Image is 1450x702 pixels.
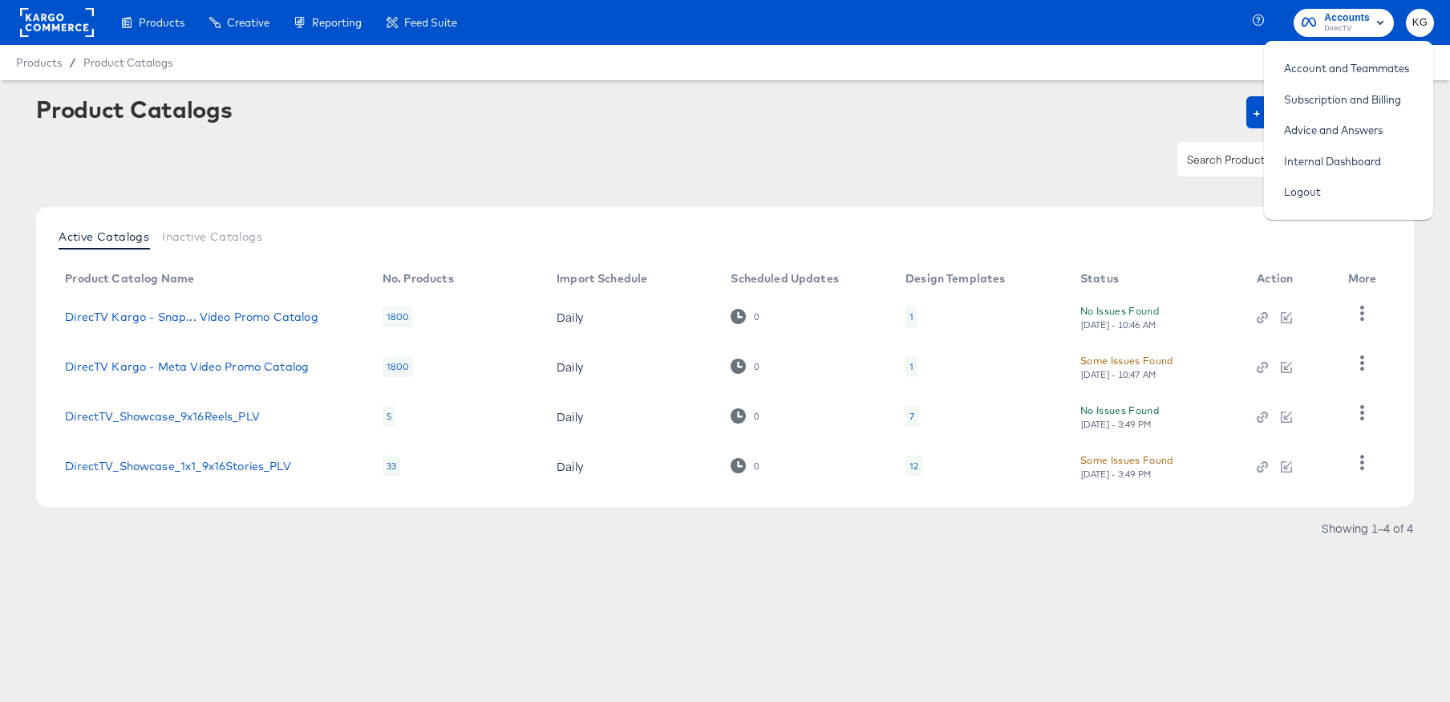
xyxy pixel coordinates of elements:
td: Daily [544,392,718,441]
a: DirectTV_Showcase_9x16Reels_PLV [65,410,260,423]
button: KG [1406,9,1434,37]
span: DirecTV [1324,22,1370,35]
a: DirecTV Kargo - Snap... Video Promo Catalog [65,310,318,323]
div: Design Templates [905,272,1005,285]
div: 1 [909,310,913,323]
button: + New Product Catalog [1246,96,1414,128]
td: Daily [544,342,718,392]
a: DirectTV_Showcase_1x1_9x16Stories_PLV [65,460,291,473]
span: Creative [227,16,269,29]
span: Products [16,56,62,69]
div: Some Issues Found [1080,452,1173,469]
div: 0 [731,458,759,473]
div: 0 [731,359,759,374]
td: Daily [544,441,718,491]
div: 1 [905,356,917,377]
div: 7 [905,406,918,427]
span: KG [1412,14,1428,32]
div: 1800 [383,306,414,327]
div: Product Catalogs [36,96,232,122]
div: 33 [383,456,400,477]
span: Active Catalogs [59,230,149,243]
th: Status [1067,266,1244,292]
div: [DATE] - 10:47 AM [1080,369,1157,380]
div: [DATE] - 3:49 PM [1080,469,1152,480]
div: 0 [731,309,759,324]
button: AccountsDirecTV [1294,9,1394,37]
div: 12 [909,460,918,473]
div: 7 [909,410,914,423]
div: Product Catalog Name [65,272,194,285]
input: Search Product Catalogs [1184,151,1355,169]
button: Some Issues Found[DATE] - 10:47 AM [1080,352,1173,380]
th: More [1335,266,1396,292]
a: Subscription and Billing [1272,85,1413,114]
div: Import Schedule [557,272,647,285]
div: 0 [753,361,759,372]
div: 1 [905,306,917,327]
a: Logout [1272,177,1333,206]
div: 5 [383,406,395,427]
a: Advice and Answers [1272,116,1395,144]
div: 0 [753,461,759,472]
span: Products [139,16,184,29]
button: Some Issues Found[DATE] - 3:49 PM [1080,452,1173,480]
span: Inactive Catalogs [162,230,262,243]
div: 12 [905,456,922,477]
a: DirecTV Kargo - Meta Video Promo Catalog [65,360,309,373]
span: + New Product Catalog [1253,101,1407,124]
span: / [62,56,83,69]
div: Showing 1–4 of 4 [1321,522,1414,534]
span: Accounts [1324,10,1370,26]
th: Action [1244,266,1335,292]
div: 1 [909,360,913,373]
div: 1800 [383,356,414,377]
span: Reporting [312,16,362,29]
div: 0 [731,408,759,424]
span: Feed Suite [404,16,457,29]
div: Scheduled Updates [731,272,839,285]
div: 0 [753,311,759,323]
a: Product Catalogs [83,56,172,69]
div: No. Products [383,272,454,285]
a: Internal Dashboard [1272,147,1393,176]
a: Account and Teammates [1272,54,1421,83]
td: Daily [544,292,718,342]
div: Some Issues Found [1080,352,1173,369]
div: 0 [753,411,759,422]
